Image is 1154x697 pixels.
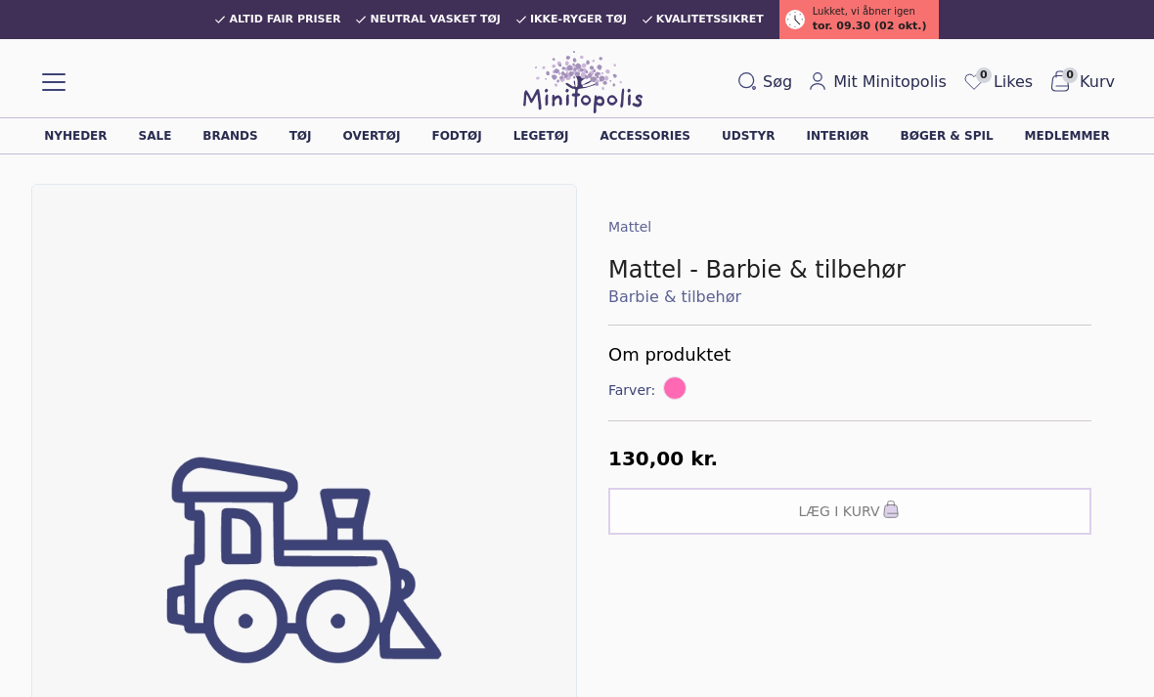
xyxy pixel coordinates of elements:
span: Mit Minitopolis [833,70,947,94]
span: Likes [994,70,1033,94]
span: Søg [763,70,792,94]
a: 0Likes [954,65,1041,99]
a: Barbie & tilbehør [608,285,1091,309]
img: Minitopolis logo [523,51,643,113]
a: Mattel [608,219,651,235]
span: Kvalitetssikret [656,14,764,25]
span: 0 [976,67,992,83]
a: Interiør [806,130,868,142]
span: Ikke-ryger tøj [530,14,627,25]
a: Brands [202,130,257,142]
span: Neutral vasket tøj [370,14,501,25]
h1: Mattel - Barbie & tilbehør [608,254,1091,285]
a: Tøj [289,130,312,142]
a: Bøger & spil [901,130,994,142]
button: 0Kurv [1041,65,1123,99]
a: Medlemmer [1025,130,1110,142]
span: Altid fair priser [229,14,340,25]
span: Læg i kurv [799,501,880,521]
a: Udstyr [722,130,775,142]
a: Overtøj [343,130,401,142]
span: 0 [1062,67,1078,83]
a: Nyheder [44,130,107,142]
a: Fodtøj [431,130,481,142]
span: 130,00 kr. [608,447,718,470]
span: Lukket, vi åbner igen [813,4,915,19]
span: Kurv [1080,70,1115,94]
a: Mit Minitopolis [800,66,954,98]
button: Læg i kurv [608,488,1091,535]
span: Farver: [608,380,659,400]
a: Sale [139,130,172,142]
a: Accessories [599,130,690,142]
span: tor. 09.30 (02 okt.) [813,19,927,35]
h5: Om produktet [608,341,1091,369]
a: Legetøj [513,130,569,142]
button: Søg [730,66,800,98]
